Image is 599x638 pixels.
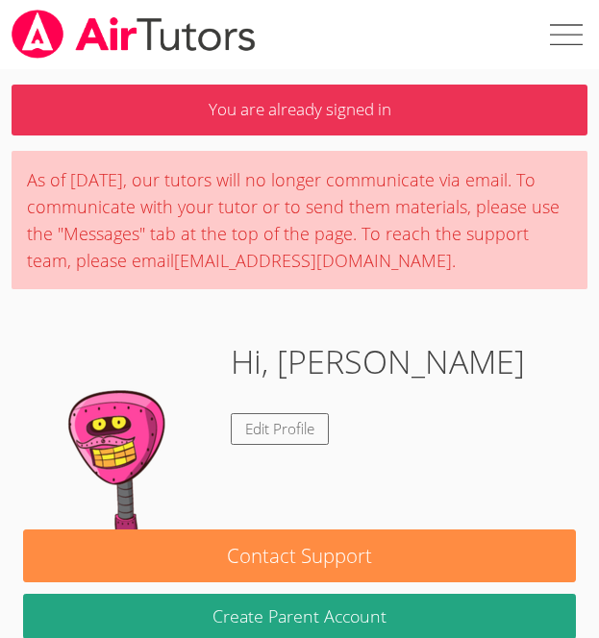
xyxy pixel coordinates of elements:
img: default.png [23,337,215,529]
button: Contact Support [23,529,575,582]
h1: Hi, [PERSON_NAME] [231,337,525,386]
div: As of [DATE], our tutors will no longer communicate via email. To communicate with your tutor or ... [12,151,587,289]
p: You are already signed in [12,85,587,135]
img: airtutors_banner-c4298cdbf04f3fff15de1276eac7730deb9818008684d7c2e4769d2f7ddbe033.png [10,10,258,59]
a: Edit Profile [231,413,329,445]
